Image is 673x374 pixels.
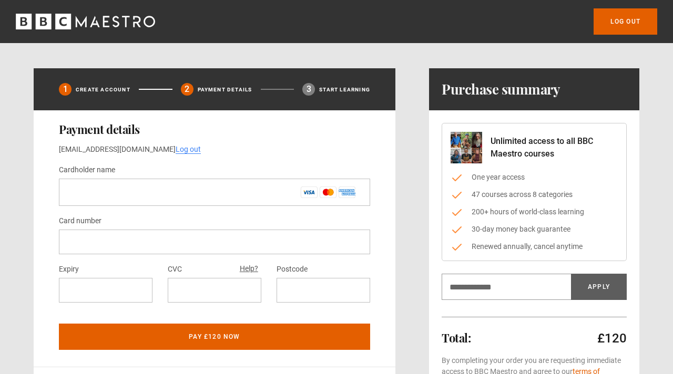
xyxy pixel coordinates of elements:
[442,331,471,344] h2: Total:
[67,237,362,247] iframe: Secure card number input frame
[59,164,115,176] label: Cardholder name
[67,285,144,295] iframe: Secure expiration date input frame
[59,215,101,227] label: Card number
[594,8,657,35] a: Log out
[451,206,618,217] li: 200+ hours of world-class learning
[285,285,362,295] iframe: Secure postal code input frame
[16,14,155,29] svg: BBC Maestro
[451,224,618,235] li: 30-day money back guarantee
[59,83,72,96] div: 1
[168,263,182,276] label: CVC
[59,123,370,136] h2: Payment details
[176,145,201,154] a: Log out
[571,274,627,300] button: Apply
[76,86,130,93] p: Create Account
[491,135,618,160] p: Unlimited access to all BBC Maestro courses
[442,81,560,98] h1: Purchase summary
[181,83,193,96] div: 2
[59,324,370,350] button: Pay £120 now
[198,86,252,93] p: Payment details
[59,144,370,155] p: [EMAIL_ADDRESS][DOMAIN_NAME]
[319,86,370,93] p: Start learning
[302,83,315,96] div: 3
[59,263,79,276] label: Expiry
[176,285,253,295] iframe: Secure CVC input frame
[451,241,618,252] li: Renewed annually, cancel anytime
[277,263,308,276] label: Postcode
[597,330,627,347] p: £120
[451,172,618,183] li: One year access
[237,262,261,276] button: Help?
[451,189,618,200] li: 47 courses across 8 categories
